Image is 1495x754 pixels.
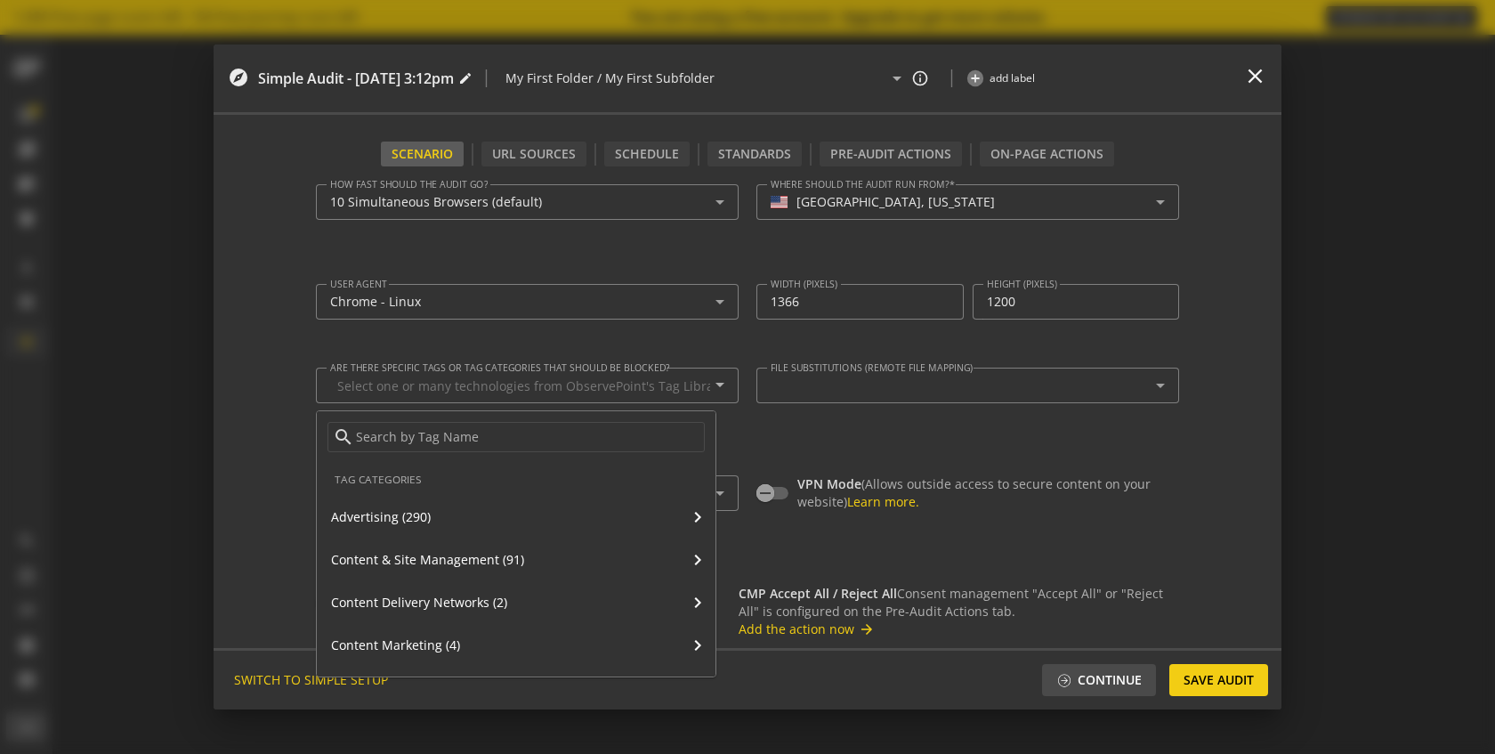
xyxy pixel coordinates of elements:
[687,549,708,571] mat-icon: chevron_right
[331,636,460,654] span: Content Marketing (4)
[354,427,699,447] input: Search by Tag Name
[331,508,431,526] span: Advertising (290)
[687,507,708,528] mat-icon: chevron_right
[331,551,524,569] span: Content & Site Management (91)
[317,463,715,496] small: Tag Categories
[333,426,354,448] mat-icon: search
[687,635,708,656] mat-icon: chevron_right
[687,592,708,613] mat-icon: chevron_right
[331,594,507,612] span: Content Delivery Networks (2)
